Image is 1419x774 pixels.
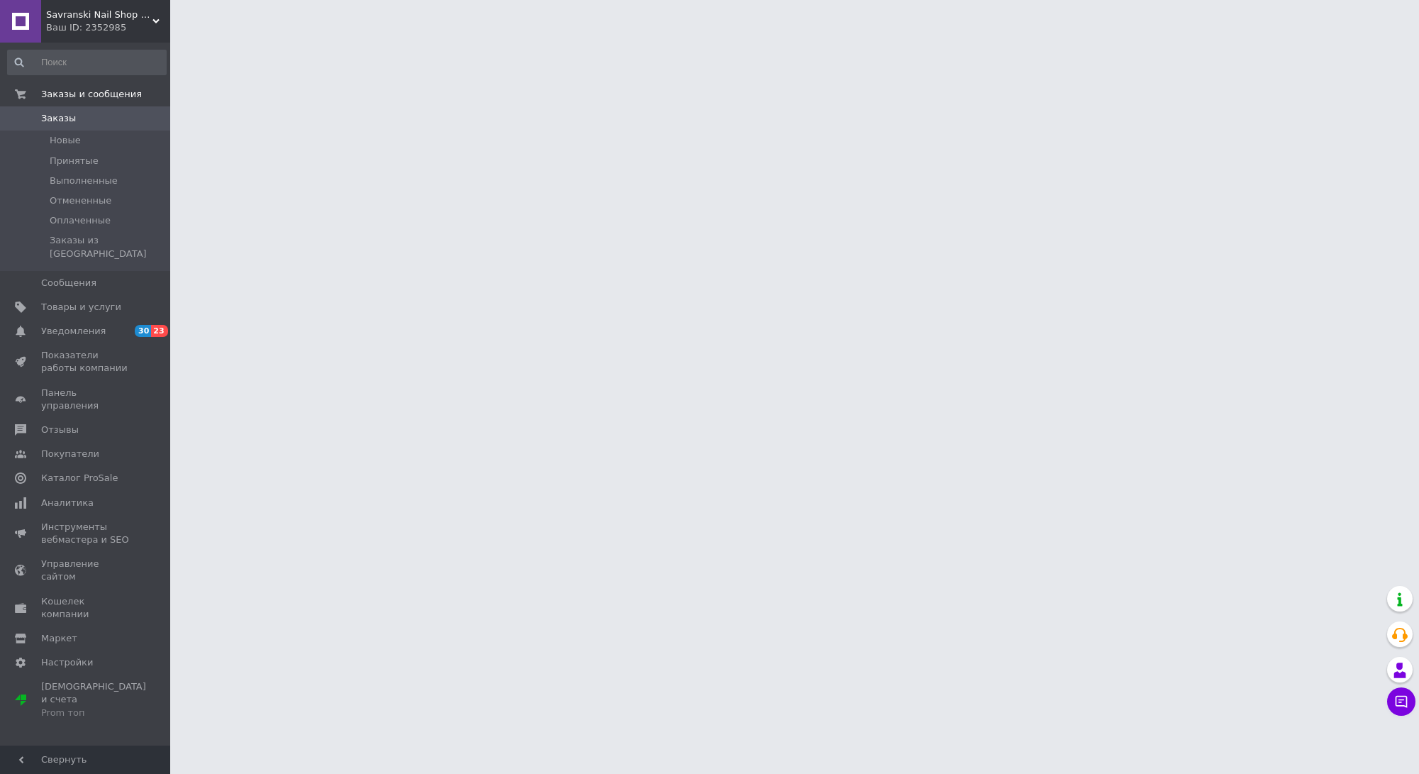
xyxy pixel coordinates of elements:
[1387,687,1415,716] button: Чат с покупателем
[41,472,118,485] span: Каталог ProSale
[41,325,106,338] span: Уведомления
[41,88,142,101] span: Заказы и сообщения
[41,448,99,460] span: Покупатели
[41,424,79,436] span: Отзывы
[41,387,131,412] span: Панель управления
[41,707,146,719] div: Prom топ
[41,497,94,509] span: Аналитика
[41,595,131,621] span: Кошелек компании
[41,680,146,719] span: [DEMOGRAPHIC_DATA] и счета
[7,50,167,75] input: Поиск
[50,134,81,147] span: Новые
[41,558,131,583] span: Управление сайтом
[41,521,131,546] span: Инструменты вебмастера и SEO
[41,656,93,669] span: Настройки
[46,9,152,21] span: Savranski Nail Shop - Материалы для дизайна ногтей
[50,214,111,227] span: Оплаченные
[151,325,167,337] span: 23
[41,349,131,375] span: Показатели работы компании
[50,175,118,187] span: Выполненные
[46,21,170,34] div: Ваш ID: 2352985
[135,325,151,337] span: 30
[41,301,121,314] span: Товары и услуги
[50,155,99,167] span: Принятые
[41,277,96,289] span: Сообщения
[50,234,165,260] span: Заказы из [GEOGRAPHIC_DATA]
[50,194,111,207] span: Отмененные
[41,632,77,645] span: Маркет
[41,112,76,125] span: Заказы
